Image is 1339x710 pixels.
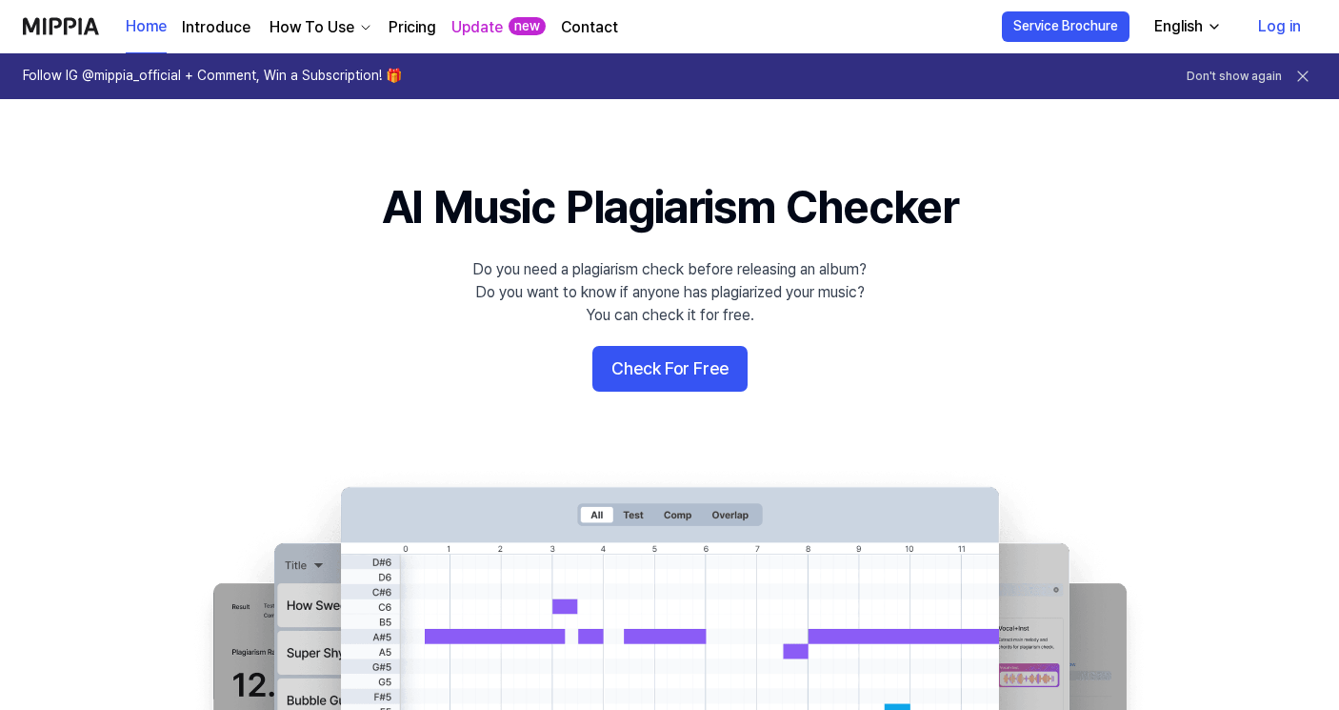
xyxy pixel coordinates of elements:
div: Do you need a plagiarism check before releasing an album? Do you want to know if anyone has plagi... [472,258,867,327]
h1: AI Music Plagiarism Checker [382,175,958,239]
button: Check For Free [592,346,748,392]
h1: Follow IG @mippia_official + Comment, Win a Subscription! 🎁 [23,67,402,86]
a: Home [126,1,167,53]
a: Contact [561,16,618,39]
a: Update [451,16,503,39]
button: How To Use [266,16,373,39]
div: new [509,17,546,36]
a: Introduce [182,16,250,39]
button: Service Brochure [1002,11,1129,42]
button: Don't show again [1187,69,1282,85]
div: English [1150,15,1207,38]
button: English [1139,8,1233,46]
a: Pricing [389,16,436,39]
div: How To Use [266,16,358,39]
